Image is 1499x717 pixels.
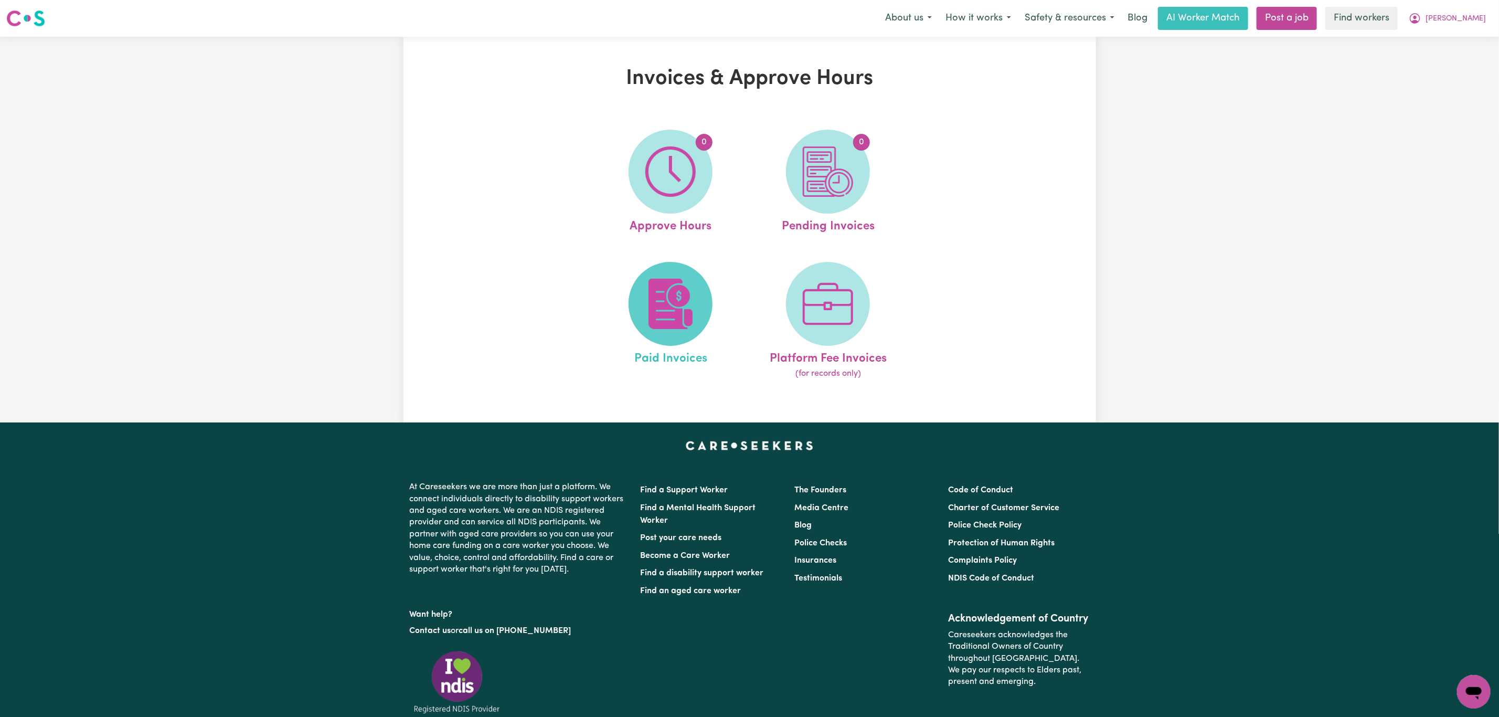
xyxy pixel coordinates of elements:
span: Platform Fee Invoices [770,346,887,368]
button: Safety & resources [1018,7,1121,29]
button: About us [878,7,939,29]
h2: Acknowledgement of Country [948,613,1089,625]
span: Paid Invoices [634,346,707,368]
span: (for records only) [795,367,861,380]
span: [PERSON_NAME] [1426,13,1486,25]
a: Become a Care Worker [641,552,730,560]
img: Registered NDIS provider [410,649,504,715]
a: Protection of Human Rights [948,539,1055,547]
h1: Invoices & Approve Hours [525,66,974,91]
a: Find workers [1325,7,1398,30]
p: At Careseekers we are more than just a platform. We connect individuals directly to disability su... [410,477,628,579]
a: Post your care needs [641,534,722,542]
a: Police Check Policy [948,521,1022,530]
a: Charter of Customer Service [948,504,1059,512]
a: Find a disability support worker [641,569,764,577]
span: 0 [853,134,870,151]
iframe: Button to launch messaging window, conversation in progress [1457,675,1491,709]
span: Approve Hours [630,214,711,236]
button: My Account [1402,7,1493,29]
a: Find an aged care worker [641,587,741,595]
a: Code of Conduct [948,486,1013,494]
a: Blog [794,521,812,530]
a: Platform Fee Invoices(for records only) [752,262,903,381]
a: Testimonials [794,574,842,583]
a: Pending Invoices [752,130,903,236]
span: Pending Invoices [782,214,875,236]
a: Contact us [410,627,451,635]
a: Post a job [1257,7,1317,30]
a: Insurances [794,556,836,565]
a: Blog [1121,7,1154,30]
button: How it works [939,7,1018,29]
a: Paid Invoices [595,262,746,381]
span: 0 [696,134,713,151]
p: or [410,621,628,641]
a: Careseekers logo [6,6,45,30]
a: Careseekers home page [686,441,813,450]
a: Approve Hours [595,130,746,236]
p: Want help? [410,605,628,620]
a: Media Centre [794,504,848,512]
a: Find a Support Worker [641,486,728,494]
a: The Founders [794,486,846,494]
a: call us on [PHONE_NUMBER] [459,627,571,635]
a: Find a Mental Health Support Worker [641,504,756,525]
a: NDIS Code of Conduct [948,574,1034,583]
a: AI Worker Match [1158,7,1248,30]
p: Careseekers acknowledges the Traditional Owners of Country throughout [GEOGRAPHIC_DATA]. We pay o... [948,625,1089,692]
a: Police Checks [794,539,847,547]
a: Complaints Policy [948,556,1017,565]
img: Careseekers logo [6,9,45,28]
